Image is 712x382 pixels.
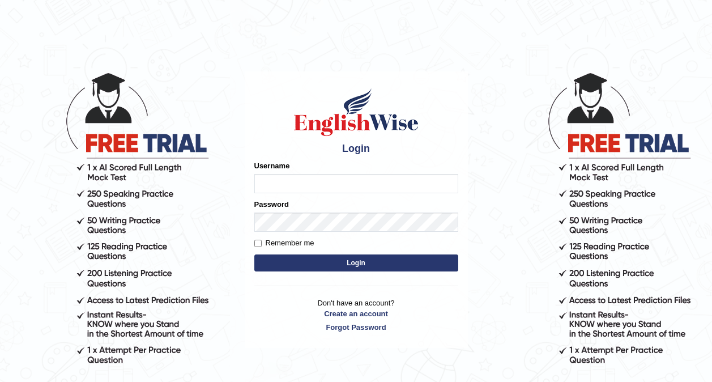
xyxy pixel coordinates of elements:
h4: Login [254,143,458,155]
img: Logo of English Wise sign in for intelligent practice with AI [292,87,421,138]
a: Create an account [254,308,458,319]
button: Login [254,254,458,271]
label: Password [254,199,289,210]
a: Forgot Password [254,322,458,333]
p: Don't have an account? [254,298,458,333]
label: Username [254,160,290,171]
label: Remember me [254,237,314,249]
input: Remember me [254,240,262,247]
